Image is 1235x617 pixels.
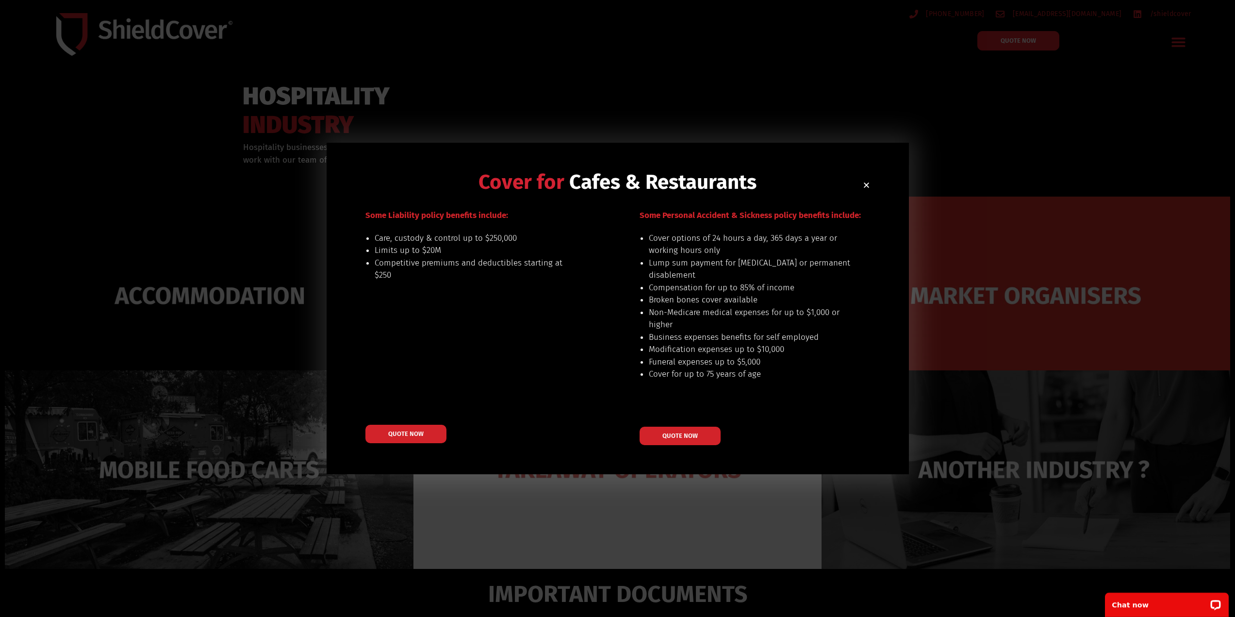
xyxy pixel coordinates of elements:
li: Lump sum payment for [MEDICAL_DATA] or permanent disablement [649,257,851,282]
span: Cover for [478,170,564,194]
li: Care, custody & control up to $250,000 [375,232,577,245]
li: Non-Medicare medical expenses for up to $1,000 or higher [649,306,851,331]
li: Funeral expenses up to $5,000 [649,356,851,368]
span: Cafes & Restaurants [569,170,757,194]
span: Some Liability policy benefits include: [365,210,508,220]
li: Limits up to $20M [375,244,577,257]
li: Business expenses benefits for self employed [649,331,851,344]
a: QUOTE NOW [365,425,446,443]
li: Cover for up to 75 years of age [649,368,851,381]
li: Broken bones cover available [649,294,851,306]
span: QUOTE NOW [388,431,424,437]
li: Cover options of 24 hours a day, 365 days a year or working hours only [649,232,851,257]
span: QUOTE NOW [662,433,698,439]
li: Compensation for up to 85% of income [649,282,851,294]
a: Close [863,182,870,189]
span: Some Personal Accident & Sickness policy benefits include: [640,210,861,220]
iframe: LiveChat chat widget [1099,586,1235,617]
li: Modification expenses up to $10,000 [649,343,851,356]
a: QUOTE NOW [640,427,721,445]
li: Competitive premiums and deductibles starting at $250 [375,257,577,282]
